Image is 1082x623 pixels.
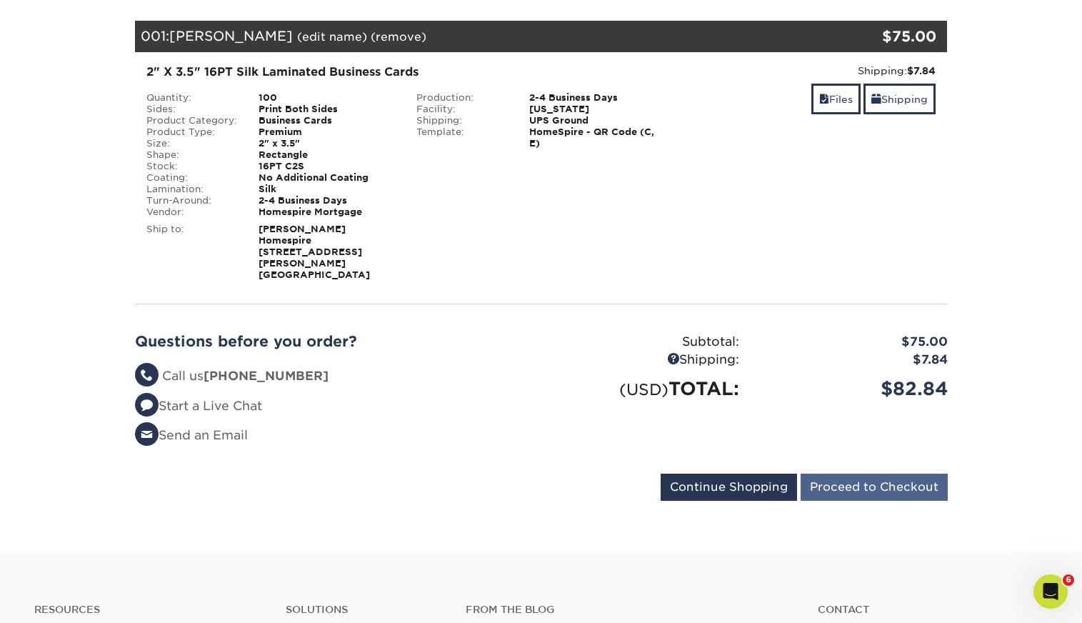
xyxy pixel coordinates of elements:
div: Business Cards [248,115,406,126]
span: shipping [871,94,881,105]
a: (edit name) [297,30,367,44]
a: Files [811,84,861,114]
div: HomeSpire - QR Code (C, E) [519,126,676,149]
div: Shipping: [687,64,936,78]
h4: Resources [34,604,264,616]
h4: Solutions [286,604,444,616]
a: Contact [818,604,1048,616]
div: Ship to: [136,224,249,281]
div: Lamination: [136,184,249,195]
div: Production: [406,92,519,104]
div: $7.84 [750,351,958,369]
div: $75.00 [812,26,937,47]
a: Send an Email [135,428,248,442]
h2: Questions before you order? [135,333,531,350]
div: Vendor: [136,206,249,218]
div: TOTAL: [541,375,750,402]
input: Proceed to Checkout [801,474,948,501]
strong: [PERSON_NAME] Homespire [STREET_ADDRESS][PERSON_NAME] [GEOGRAPHIC_DATA] [259,224,370,280]
div: 2" x 3.5" [248,138,406,149]
div: Coating: [136,172,249,184]
span: [PERSON_NAME] [169,28,293,44]
div: Stock: [136,161,249,172]
div: Size: [136,138,249,149]
strong: $7.84 [907,65,936,76]
div: Print Both Sides [248,104,406,115]
input: Continue Shopping [661,474,797,501]
div: Product Type: [136,126,249,138]
div: 16PT C2S [248,161,406,172]
div: Template: [406,126,519,149]
span: 6 [1063,574,1074,586]
div: No Additional Coating [248,172,406,184]
div: 2" X 3.5" 16PT Silk Laminated Business Cards [146,64,666,81]
div: Sides: [136,104,249,115]
div: [US_STATE] [519,104,676,115]
a: Start a Live Chat [135,399,262,413]
div: Shape: [136,149,249,161]
a: Shipping [863,84,936,114]
small: (USD) [619,380,668,399]
div: Shipping: [406,115,519,126]
div: 100 [248,92,406,104]
div: Product Category: [136,115,249,126]
div: $75.00 [750,333,958,352]
div: Quantity: [136,92,249,104]
div: Turn-Around: [136,195,249,206]
div: 2-4 Business Days [248,195,406,206]
div: Subtotal: [541,333,750,352]
div: $82.84 [750,375,958,402]
div: Silk [248,184,406,195]
div: Homespire Mortgage [248,206,406,218]
iframe: Intercom live chat [1033,574,1068,609]
strong: [PHONE_NUMBER] [204,369,329,383]
div: Facility: [406,104,519,115]
span: files [819,94,829,105]
div: 001: [135,21,812,52]
li: Call us [135,367,531,386]
h4: From the Blog [466,604,779,616]
div: Premium [248,126,406,138]
div: Shipping: [541,351,750,369]
div: 2-4 Business Days [519,92,676,104]
div: UPS Ground [519,115,676,126]
div: Rectangle [248,149,406,161]
a: (remove) [371,30,426,44]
